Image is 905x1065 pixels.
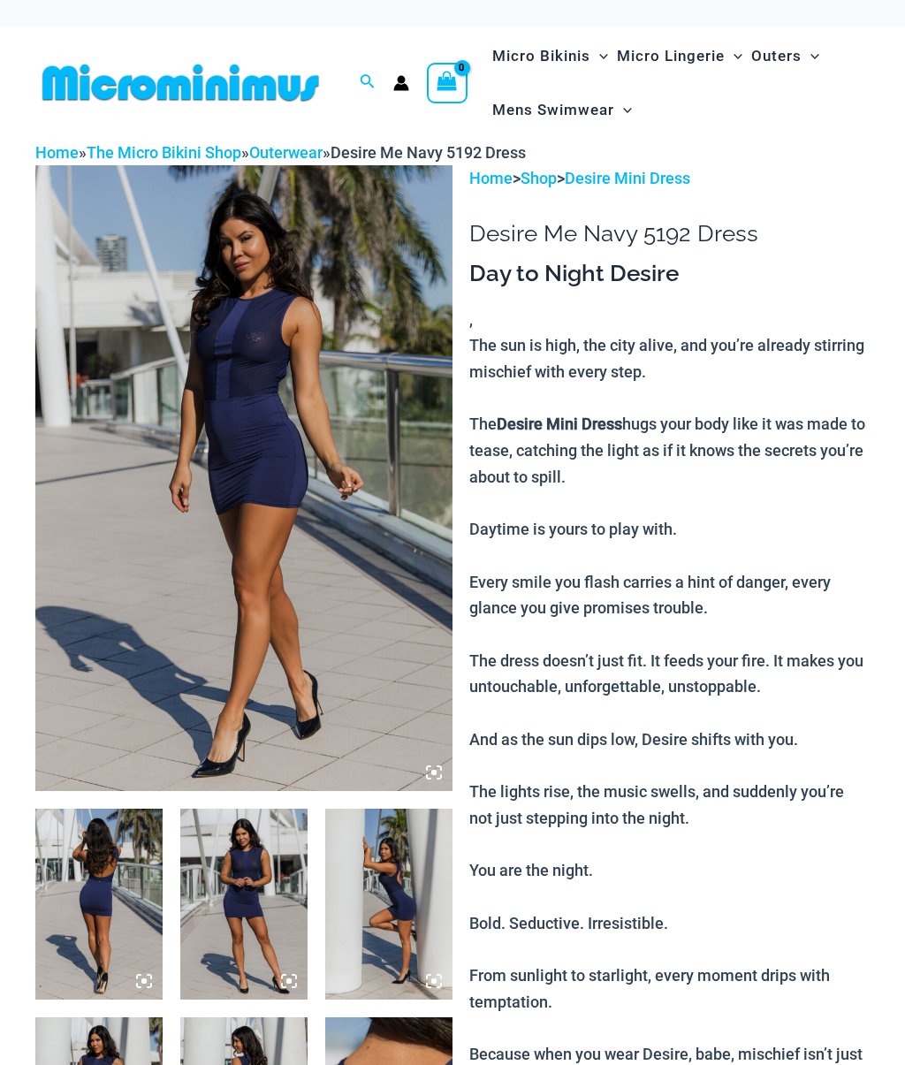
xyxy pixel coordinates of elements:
a: Mens SwimwearMenu ToggleMenu Toggle [488,83,636,137]
span: Menu Toggle [614,87,632,133]
nav: Site Navigation [485,27,870,140]
span: Outers [751,34,802,79]
a: The Micro Bikini Shop [87,143,241,162]
a: Home [469,169,513,187]
b: Desire Mini Dress [497,415,622,433]
a: View Shopping Cart, empty [427,63,468,103]
a: Account icon link [393,75,409,91]
img: Desire Me Navy 5192 Dress [325,809,452,1000]
img: MM SHOP LOGO FLAT [35,63,326,103]
a: Micro LingerieMenu ToggleMenu Toggle [612,29,747,83]
span: Mens Swimwear [492,87,614,133]
img: Desire Me Navy 5192 Dress [35,165,452,791]
p: > > [469,165,870,192]
a: OutersMenu ToggleMenu Toggle [747,29,824,83]
a: Home [35,143,79,162]
span: Menu Toggle [725,34,742,79]
span: Desire Me Navy 5192 Dress [331,143,526,162]
a: Desire Mini Dress [565,169,690,187]
span: Micro Lingerie [617,34,725,79]
span: Menu Toggle [590,34,608,79]
span: » » » [35,143,526,162]
h3: Day to Night Desire [469,259,870,289]
span: Micro Bikinis [492,34,590,79]
a: Shop [521,169,557,187]
img: Desire Me Navy 5192 Dress [180,809,308,1000]
h1: Desire Me Navy 5192 Dress [469,220,870,247]
a: Outerwear [249,143,323,162]
a: Micro BikinisMenu ToggleMenu Toggle [488,29,612,83]
a: Search icon link [360,72,376,94]
img: Desire Me Navy 5192 Dress [35,809,163,1000]
span: Menu Toggle [802,34,819,79]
